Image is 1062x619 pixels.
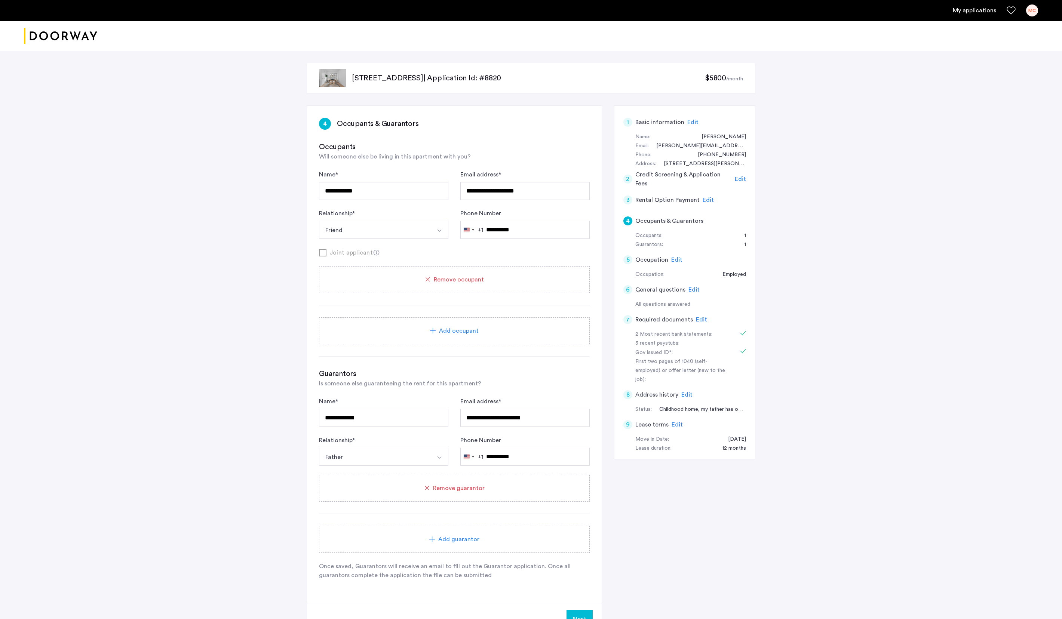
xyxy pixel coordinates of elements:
img: apartment [319,69,346,87]
div: 1 [623,118,632,127]
h5: Required documents [635,315,693,324]
div: 2 Most recent bank statements: [635,330,730,339]
div: Status: [635,405,652,414]
div: madeleine.callaway@gmail.com [649,142,746,151]
div: 1 [737,231,746,240]
h5: Address history [635,390,678,399]
span: $5800 [705,74,726,82]
div: 12 months [715,444,746,453]
span: Remove guarantor [433,484,485,493]
div: Name: [635,133,650,142]
div: +12035010753 [690,151,746,160]
a: Cazamio logo [24,22,97,50]
h5: Occupation [635,255,668,264]
label: Phone Number [460,209,501,218]
iframe: chat widget [1031,589,1055,612]
div: All questions answered [635,300,746,309]
div: Phone: [635,151,651,160]
div: Move in Date: [635,435,669,444]
p: [STREET_ADDRESS] | Application Id: #8820 [352,73,705,83]
div: 4 [623,216,632,225]
span: Edit [671,257,682,263]
div: Lease duration: [635,444,672,453]
div: Address: [635,160,656,169]
div: Grace Kelman [694,133,746,142]
h3: Guarantors [319,369,590,379]
a: Favorites [1007,6,1016,15]
div: Childhood home, my father has owned it since 2001 [652,405,746,414]
h5: General questions [635,285,685,294]
button: Select option [319,221,431,239]
span: Will someone else be living in this apartment with you? [319,154,471,160]
div: 3 recent paystubs: [635,339,730,348]
label: Email address * [460,170,501,179]
div: 5 [623,255,632,264]
h5: Lease terms [635,420,669,429]
div: Employed [715,270,746,279]
h5: Rental Option Payment [635,195,700,204]
h3: Occupants & Guarantors [337,118,419,129]
div: 2 [623,175,632,184]
span: Edit [681,392,693,398]
div: Occupation: [635,270,664,279]
div: 33 Sherman Road [656,160,746,169]
label: Relationship * [319,209,355,218]
a: My application [953,6,996,15]
div: Occupants: [635,231,663,240]
span: Edit [688,287,700,293]
div: Email: [635,142,649,151]
span: Edit [687,119,699,125]
span: Edit [735,176,746,182]
div: First two pages of 1040 (self-employed) or offer letter (new to the job): [635,357,730,384]
p: Once saved, Guarantors will receive an email to fill out the Guarantor application. Once all guar... [319,562,590,580]
div: 8 [623,390,632,399]
label: Name * [319,397,338,406]
label: Email address * [460,397,501,406]
div: 10/11/2025 [721,435,746,444]
h5: Basic information [635,118,684,127]
span: Edit [703,197,714,203]
div: +1 [478,452,484,461]
div: +1 [478,225,484,234]
div: 1 [737,240,746,249]
label: Phone Number [460,436,501,445]
span: Edit [696,317,707,323]
button: Select option [319,448,431,466]
span: Add guarantor [438,535,479,544]
h5: Credit Screening & Application Fees [635,170,732,188]
sub: /month [726,76,743,81]
div: Gov issued ID*: [635,348,730,357]
div: 7 [623,315,632,324]
span: Edit [672,422,683,428]
img: arrow [436,228,442,234]
button: Select option [430,221,448,239]
img: arrow [436,455,442,461]
img: logo [24,22,97,50]
button: Selected country [461,221,484,238]
div: Guarantors: [635,240,663,249]
div: 9 [623,420,632,429]
span: Remove occupant [434,275,484,284]
div: 3 [623,195,632,204]
button: Selected country [461,448,484,465]
span: Add occupant [439,326,479,335]
h3: Occupants [319,142,590,152]
label: Relationship * [319,436,355,445]
span: Is someone else guaranteeing the rent for this apartment? [319,381,481,387]
h5: Occupants & Guarantors [635,216,703,225]
label: Name * [319,170,338,179]
button: Select option [430,448,448,466]
div: 6 [623,285,632,294]
div: MC [1026,4,1038,16]
div: 4 [319,118,331,130]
